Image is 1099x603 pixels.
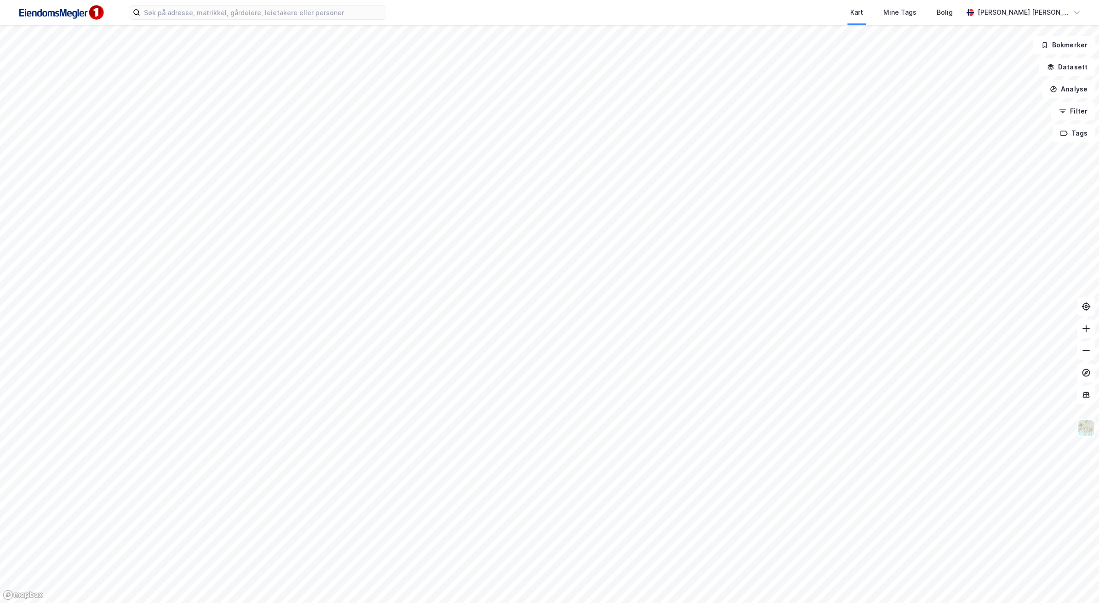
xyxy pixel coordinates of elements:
[850,7,863,18] div: Kart
[15,2,107,23] img: F4PB6Px+NJ5v8B7XTbfpPpyloAAAAASUVORK5CYII=
[937,7,953,18] div: Bolig
[978,7,1070,18] div: [PERSON_NAME] [PERSON_NAME]
[1053,559,1099,603] div: Kontrollprogram for chat
[140,6,386,19] input: Søk på adresse, matrikkel, gårdeiere, leietakere eller personer
[1053,559,1099,603] iframe: Chat Widget
[883,7,916,18] div: Mine Tags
